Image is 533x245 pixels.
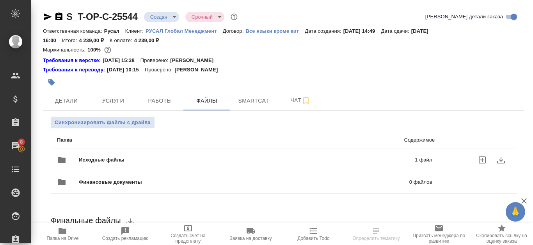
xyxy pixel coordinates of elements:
span: Определить тематику [352,236,400,241]
div: Нажми, чтобы открыть папку с инструкцией [43,66,107,74]
a: Требования к переводу: [43,66,107,74]
p: РУСАЛ Глобал Менеджмент [146,28,223,34]
div: Создан [144,12,179,22]
button: Создан [148,14,170,20]
p: [DATE] 15:38 [103,57,140,64]
button: download [121,212,140,231]
p: Содержимое [238,136,435,144]
span: 🙏 [509,204,522,220]
button: 🙏 [506,202,525,222]
p: Проверено: [145,66,175,74]
p: Маржинальность: [43,47,87,53]
p: 100% [87,47,103,53]
p: Ответственная команда: [43,28,104,34]
p: Клиент: [125,28,146,34]
a: S_T-OP-C-25544 [66,11,138,22]
div: Нажми, чтобы открыть папку с инструкцией [43,57,103,64]
span: Добавить Todo [297,236,329,241]
button: 0.00 RUB; [103,45,113,55]
span: Заявка на доставку [229,236,272,241]
p: [DATE] 10:15 [107,66,145,74]
button: download [492,151,510,169]
button: Скопировать ссылку на оценку заказа [470,223,533,245]
button: Определить тематику [345,223,408,245]
span: Финансовые документы [79,178,275,186]
button: Синхронизировать файлы с драйва [51,117,155,128]
p: Дата сдачи: [381,28,411,34]
button: Папка на Drive [31,223,94,245]
p: Папка [57,136,238,144]
span: Исходные файлы [79,156,270,164]
a: Требования к верстке: [43,57,103,64]
span: Smartcat [235,96,272,106]
p: [PERSON_NAME] [174,66,224,74]
button: Доп статусы указывают на важность/срочность заказа [229,12,239,22]
button: Скопировать ссылку [54,12,64,21]
a: РУСАЛ Глобал Менеджмент [146,27,223,34]
p: Проверено: [140,57,171,64]
p: Итого: [62,37,79,43]
p: 0 файлов [275,178,432,186]
a: Все языки кроме кит [245,27,305,34]
button: Призвать менеджера по развитию [408,223,471,245]
span: Создать счет на предоплату [162,233,215,244]
button: Создать рекламацию [94,223,157,245]
span: Скопировать ссылку на оценку заказа [475,233,528,244]
span: Создать рекламацию [102,236,149,241]
span: Синхронизировать файлы с драйва [55,119,151,126]
button: Заявка на доставку [219,223,282,245]
div: Создан [185,12,224,22]
span: Детали [48,96,85,106]
span: Работы [141,96,179,106]
button: Добавить тэг [43,74,60,91]
span: 8 [15,138,27,146]
button: Добавить Todo [282,223,345,245]
label: uploadFiles [473,151,492,169]
p: Дата создания: [305,28,343,34]
span: Файлы [188,96,226,106]
p: 4 239,00 ₽ [79,37,110,43]
span: Чат [282,96,319,105]
p: К оплате: [110,37,134,43]
p: Договор: [223,28,246,34]
button: folder [52,151,71,169]
span: Услуги [94,96,132,106]
svg: Подписаться [301,96,311,105]
span: Финальные файлы [51,216,121,225]
p: 1 файл [270,156,432,164]
p: 4 239,00 ₽ [134,37,165,43]
span: [PERSON_NAME] детали заказа [425,13,503,21]
span: Папка на Drive [46,236,78,241]
p: [DATE] 14:49 [343,28,381,34]
button: Создать счет на предоплату [157,223,220,245]
button: Срочный [189,14,215,20]
p: Русал [104,28,125,34]
p: Все языки кроме кит [245,28,305,34]
a: 8 [2,136,29,156]
p: [PERSON_NAME] [170,57,219,64]
button: folder [52,173,71,192]
button: Скопировать ссылку для ЯМессенджера [43,12,52,21]
span: Призвать менеджера по развитию [412,233,466,244]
